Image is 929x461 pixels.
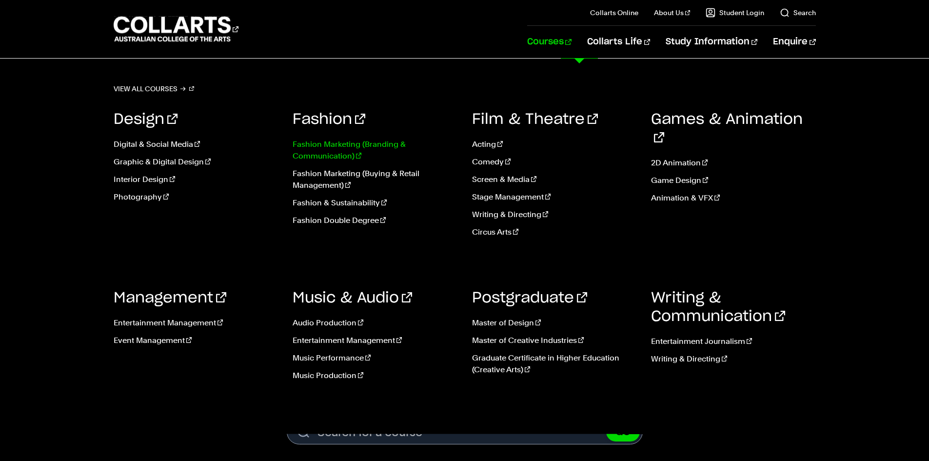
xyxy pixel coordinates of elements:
[527,26,572,58] a: Courses
[114,112,178,127] a: Design
[114,191,278,203] a: Photography
[293,139,457,162] a: Fashion Marketing (Branding & Communication)
[651,336,816,347] a: Entertainment Journalism
[293,370,457,381] a: Music Production
[293,317,457,329] a: Audio Production
[114,291,226,305] a: Management
[472,209,637,220] a: Writing & Directing
[293,291,412,305] a: Music & Audio
[651,112,803,145] a: Games & Animation
[114,15,238,43] div: Go to homepage
[472,291,587,305] a: Postgraduate
[590,8,638,18] a: Collarts Online
[651,157,816,169] a: 2D Animation
[472,226,637,238] a: Circus Arts
[654,8,690,18] a: About Us
[651,192,816,204] a: Animation & VFX
[293,112,365,127] a: Fashion
[472,112,598,127] a: Film & Theatre
[114,82,195,96] a: View all courses
[706,8,764,18] a: Student Login
[472,156,637,168] a: Comedy
[114,174,278,185] a: Interior Design
[472,174,637,185] a: Screen & Media
[666,26,757,58] a: Study Information
[472,191,637,203] a: Stage Management
[651,291,785,324] a: Writing & Communication
[651,353,816,365] a: Writing & Directing
[472,352,637,376] a: Graduate Certificate in Higher Education (Creative Arts)
[293,168,457,191] a: Fashion Marketing (Buying & Retail Management)
[472,335,637,346] a: Master of Creative Industries
[293,197,457,209] a: Fashion & Sustainability
[293,215,457,226] a: Fashion Double Degree
[472,139,637,150] a: Acting
[472,317,637,329] a: Master of Design
[293,352,457,364] a: Music Performance
[114,335,278,346] a: Event Management
[651,175,816,186] a: Game Design
[114,139,278,150] a: Digital & Social Media
[114,317,278,329] a: Entertainment Management
[293,335,457,346] a: Entertainment Management
[780,8,816,18] a: Search
[587,26,650,58] a: Collarts Life
[114,156,278,168] a: Graphic & Digital Design
[773,26,815,58] a: Enquire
